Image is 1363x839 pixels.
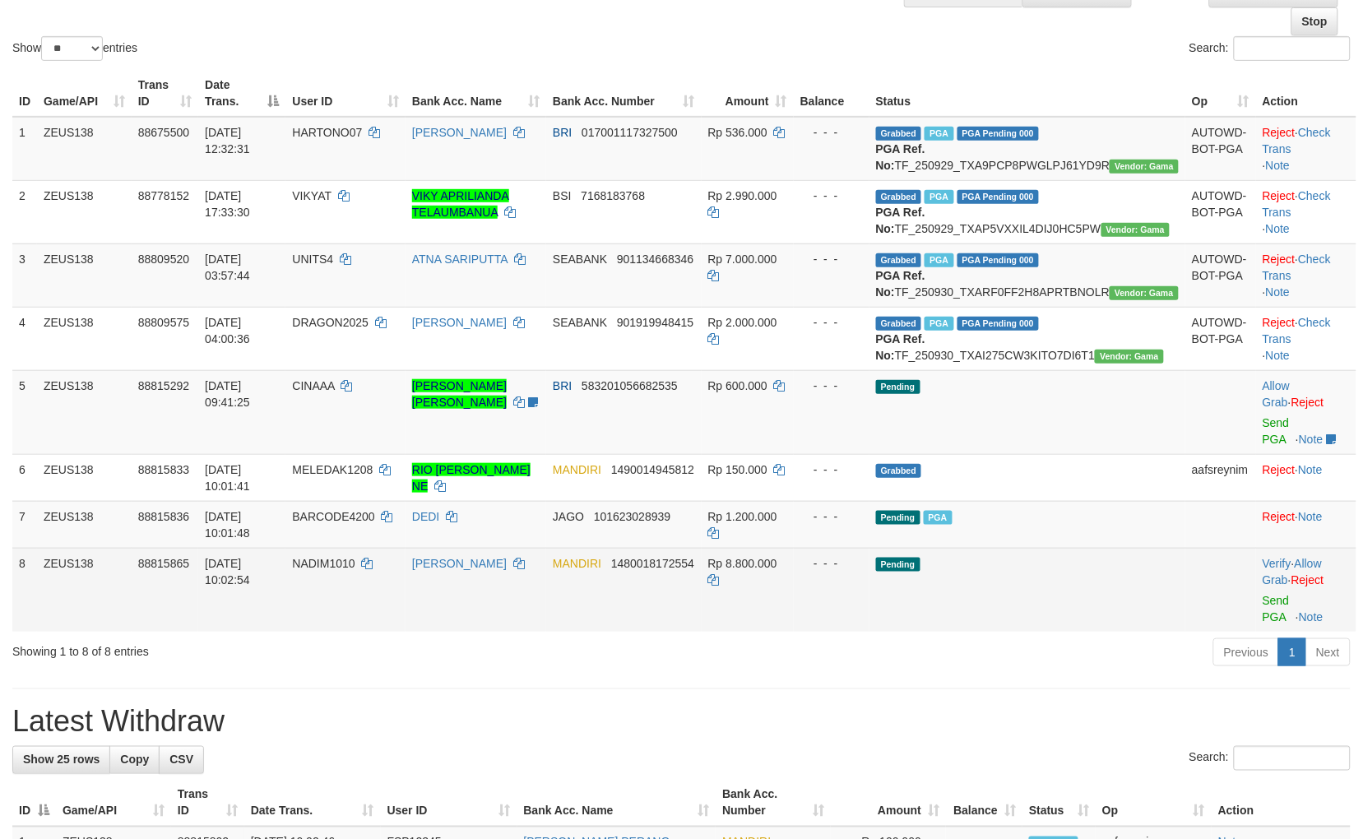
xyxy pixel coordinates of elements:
[1263,557,1322,586] a: Allow Grab
[120,753,149,767] span: Copy
[292,379,334,392] span: CINAAA
[800,461,863,478] div: - - -
[1263,594,1290,623] a: Send PGA
[924,511,953,525] span: Marked by aafchomsokheang
[12,501,37,548] td: 7
[412,253,508,266] a: ATNA SARIPUTTA
[1185,454,1256,501] td: aafsreynim
[876,206,925,235] b: PGA Ref. No:
[292,463,373,476] span: MELEDAK1208
[925,190,953,204] span: Marked by aafchomsokheang
[1263,253,1331,282] a: Check Trans
[800,188,863,204] div: - - -
[1263,253,1296,266] a: Reject
[1266,222,1291,235] a: Note
[1263,463,1296,476] a: Reject
[869,70,1186,117] th: Status
[876,269,925,299] b: PGA Ref. No:
[37,454,132,501] td: ZEUS138
[1256,180,1356,243] td: · ·
[869,243,1186,307] td: TF_250930_TXARF0FF2H8APRTBNOLR
[1263,189,1296,202] a: Reject
[553,253,607,266] span: SEABANK
[1022,780,1096,827] th: Status: activate to sort column ascending
[205,126,250,155] span: [DATE] 12:32:31
[159,746,204,774] a: CSV
[1299,610,1324,623] a: Note
[12,706,1351,739] h1: Latest Withdraw
[708,253,777,266] span: Rp 7.000.000
[132,70,198,117] th: Trans ID: activate to sort column ascending
[800,251,863,267] div: - - -
[12,548,37,632] td: 8
[292,510,374,523] span: BARCODE4200
[292,126,362,139] span: HARTONO07
[553,557,601,570] span: MANDIRI
[1263,510,1296,523] a: Reject
[285,70,406,117] th: User ID: activate to sort column ascending
[1263,189,1331,219] a: Check Trans
[553,463,601,476] span: MANDIRI
[869,307,1186,370] td: TF_250930_TXAI275CW3KITO7DI6T1
[244,780,381,827] th: Date Trans.: activate to sort column ascending
[1263,557,1322,586] span: ·
[12,70,37,117] th: ID
[205,463,250,493] span: [DATE] 10:01:41
[517,780,716,827] th: Bank Acc. Name: activate to sort column ascending
[1263,557,1291,570] a: Verify
[1189,36,1351,61] label: Search:
[1256,117,1356,181] td: · ·
[205,557,250,586] span: [DATE] 10:02:54
[876,127,922,141] span: Grabbed
[800,124,863,141] div: - - -
[708,126,767,139] span: Rp 536.000
[876,142,925,172] b: PGA Ref. No:
[708,510,777,523] span: Rp 1.200.000
[876,190,922,204] span: Grabbed
[37,548,132,632] td: ZEUS138
[800,555,863,572] div: - - -
[546,70,701,117] th: Bank Acc. Number: activate to sort column ascending
[957,317,1040,331] span: PGA Pending
[1256,370,1356,454] td: ·
[716,780,831,827] th: Bank Acc. Number: activate to sort column ascending
[138,510,189,523] span: 88815836
[12,243,37,307] td: 3
[869,180,1186,243] td: TF_250929_TXAP5VXXIL4DIJ0HC5PW
[1185,307,1256,370] td: AUTOWD-BOT-PGA
[37,501,132,548] td: ZEUS138
[831,780,946,827] th: Amount: activate to sort column ascending
[1256,454,1356,501] td: ·
[553,379,572,392] span: BRI
[708,379,767,392] span: Rp 600.000
[611,463,694,476] span: Copy 1490014945812 to clipboard
[292,557,355,570] span: NADIM1010
[708,557,777,570] span: Rp 8.800.000
[12,637,555,660] div: Showing 1 to 8 of 8 entries
[1189,746,1351,771] label: Search:
[876,317,922,331] span: Grabbed
[23,753,100,767] span: Show 25 rows
[1185,70,1256,117] th: Op: activate to sort column ascending
[12,36,137,61] label: Show entries
[708,189,777,202] span: Rp 2.990.000
[37,70,132,117] th: Game/API: activate to sort column ascending
[37,180,132,243] td: ZEUS138
[1263,379,1290,409] a: Allow Grab
[594,510,670,523] span: Copy 101623028939 to clipboard
[412,557,507,570] a: [PERSON_NAME]
[1266,285,1291,299] a: Note
[702,70,794,117] th: Amount: activate to sort column ascending
[412,463,531,493] a: RIO [PERSON_NAME] NE
[1234,36,1351,61] input: Search:
[292,253,333,266] span: UNITS4
[925,253,953,267] span: Marked by aafkaynarin
[138,189,189,202] span: 88778152
[12,454,37,501] td: 6
[1298,463,1323,476] a: Note
[876,332,925,362] b: PGA Ref. No:
[957,127,1040,141] span: PGA Pending
[1101,223,1171,237] span: Vendor URL: https://trx31.1velocity.biz
[1256,548,1356,632] td: · ·
[205,189,250,219] span: [DATE] 17:33:30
